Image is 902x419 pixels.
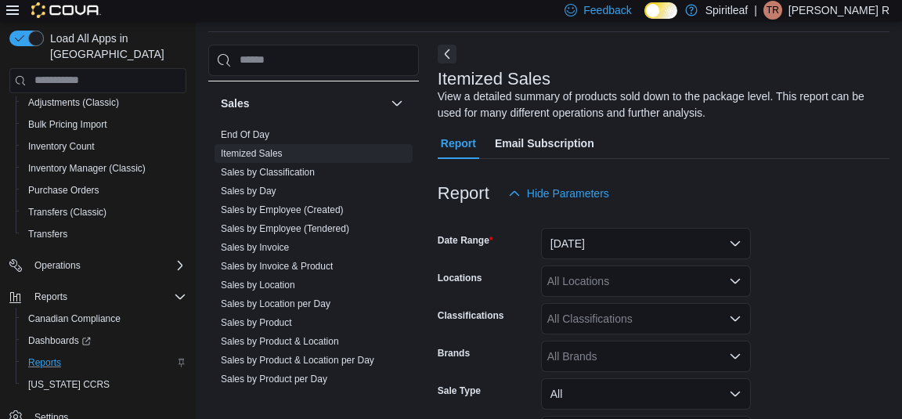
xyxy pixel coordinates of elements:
[221,260,333,273] span: Sales by Invoice & Product
[221,185,276,197] span: Sales by Day
[644,2,677,19] input: Dark Mode
[22,203,113,222] a: Transfers (Classic)
[22,353,186,372] span: Reports
[221,279,295,291] span: Sales by Location
[16,352,193,374] button: Reports
[221,148,283,159] a: Itemized Sales
[28,356,61,369] span: Reports
[221,261,333,272] a: Sales by Invoice & Product
[495,128,594,159] span: Email Subscription
[28,162,146,175] span: Inventory Manager (Classic)
[28,118,107,131] span: Bulk Pricing Import
[28,184,99,197] span: Purchase Orders
[221,166,315,179] span: Sales by Classification
[221,241,289,254] span: Sales by Invoice
[221,204,344,215] a: Sales by Employee (Created)
[16,374,193,396] button: [US_STATE] CCRS
[221,298,330,310] span: Sales by Location per Day
[221,317,292,328] a: Sales by Product
[22,115,186,134] span: Bulk Pricing Import
[729,350,741,363] button: Open list of options
[221,223,349,234] a: Sales by Employee (Tendered)
[388,94,406,113] button: Sales
[16,223,193,245] button: Transfers
[22,159,186,178] span: Inventory Manager (Classic)
[583,2,631,18] span: Feedback
[438,88,882,121] div: View a detailed summary of products sold down to the package level. This report can be used for m...
[221,374,327,385] a: Sales by Product per Day
[221,204,344,216] span: Sales by Employee (Created)
[22,181,106,200] a: Purchase Orders
[28,228,67,240] span: Transfers
[221,167,315,178] a: Sales by Classification
[22,181,186,200] span: Purchase Orders
[22,353,67,372] a: Reports
[22,159,152,178] a: Inventory Manager (Classic)
[28,378,110,391] span: [US_STATE] CCRS
[438,347,470,359] label: Brands
[541,378,751,410] button: All
[221,129,269,140] a: End Of Day
[729,312,741,325] button: Open list of options
[16,92,193,114] button: Adjustments (Classic)
[438,309,504,322] label: Classifications
[28,256,87,275] button: Operations
[22,93,186,112] span: Adjustments (Classic)
[22,137,101,156] a: Inventory Count
[221,355,374,366] a: Sales by Product & Location per Day
[34,291,67,303] span: Reports
[441,128,476,159] span: Report
[438,234,493,247] label: Date Range
[763,1,782,20] div: Trista R
[438,45,456,63] button: Next
[16,308,193,330] button: Canadian Compliance
[208,125,419,395] div: Sales
[527,186,609,201] span: Hide Parameters
[28,96,119,109] span: Adjustments (Classic)
[221,128,269,141] span: End Of Day
[221,335,339,348] span: Sales by Product & Location
[16,201,193,223] button: Transfers (Classic)
[22,331,97,350] a: Dashboards
[44,31,186,62] span: Load All Apps in [GEOGRAPHIC_DATA]
[22,375,186,394] span: Washington CCRS
[22,93,125,112] a: Adjustments (Classic)
[16,157,193,179] button: Inventory Manager (Classic)
[22,225,186,244] span: Transfers
[221,316,292,329] span: Sales by Product
[16,114,193,135] button: Bulk Pricing Import
[3,286,193,308] button: Reports
[502,178,615,209] button: Hide Parameters
[31,2,101,18] img: Cova
[221,336,339,347] a: Sales by Product & Location
[28,140,95,153] span: Inventory Count
[22,309,127,328] a: Canadian Compliance
[22,375,116,394] a: [US_STATE] CCRS
[221,373,327,385] span: Sales by Product per Day
[28,206,106,219] span: Transfers (Classic)
[788,1,889,20] p: [PERSON_NAME] R
[438,70,550,88] h3: Itemized Sales
[3,255,193,276] button: Operations
[221,280,295,291] a: Sales by Location
[22,115,114,134] a: Bulk Pricing Import
[221,147,283,160] span: Itemized Sales
[16,135,193,157] button: Inventory Count
[221,242,289,253] a: Sales by Invoice
[28,334,91,347] span: Dashboards
[34,259,81,272] span: Operations
[221,96,250,111] h3: Sales
[221,96,384,111] button: Sales
[438,385,481,397] label: Sale Type
[28,287,74,306] button: Reports
[22,137,186,156] span: Inventory Count
[28,256,186,275] span: Operations
[221,222,349,235] span: Sales by Employee (Tendered)
[438,184,489,203] h3: Report
[541,228,751,259] button: [DATE]
[438,272,482,284] label: Locations
[221,186,276,197] a: Sales by Day
[754,1,757,20] p: |
[22,331,186,350] span: Dashboards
